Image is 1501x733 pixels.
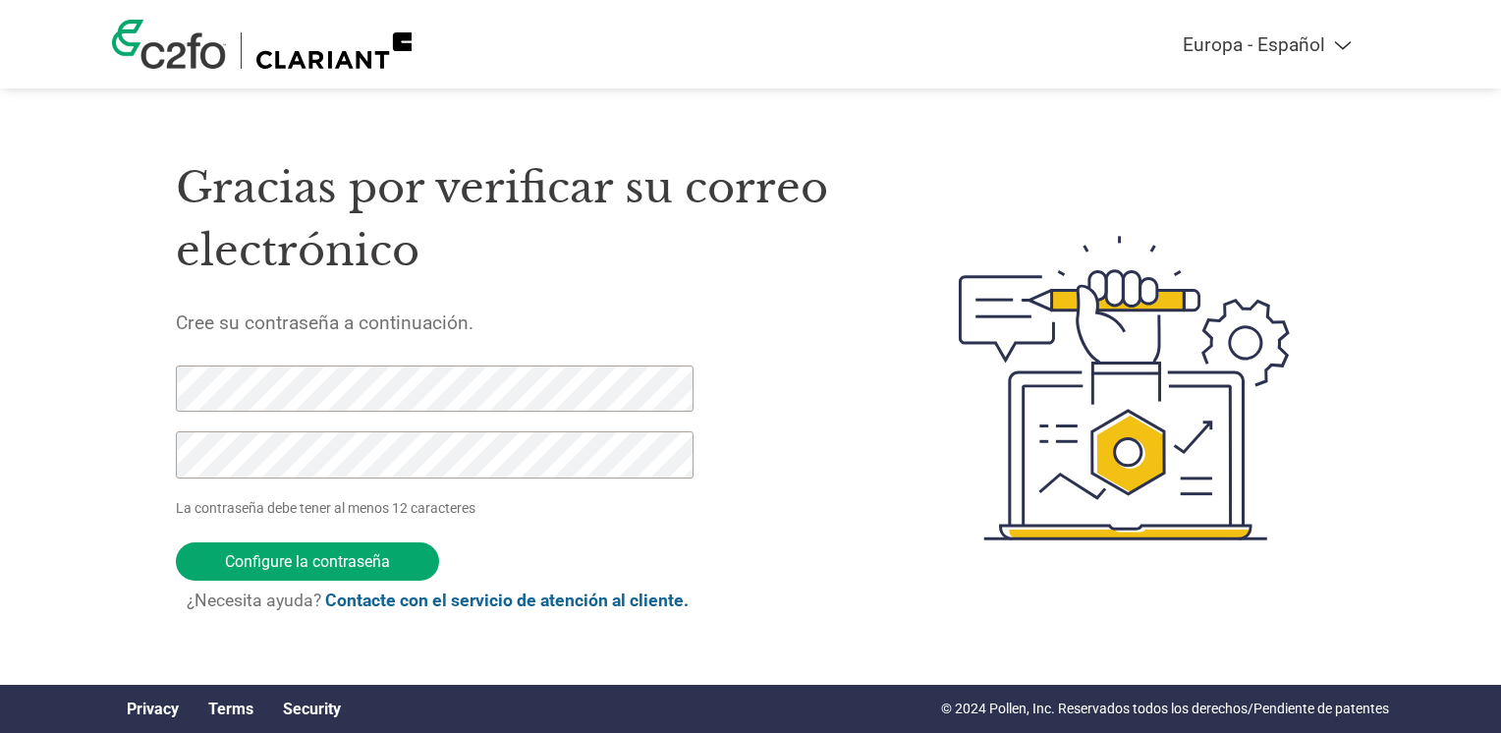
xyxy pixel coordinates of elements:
a: Security [283,700,341,718]
img: create-password [923,128,1326,648]
p: © 2024 Pollen, Inc. Reservados todos los derechos/Pendiente de patentes [941,699,1389,719]
a: Contacte con el servicio de atención al cliente. [325,591,689,610]
h1: Gracias por verificar su correo electrónico [176,156,865,283]
a: Terms [208,700,253,718]
input: Configure la contraseña [176,542,439,581]
a: Privacy [127,700,179,718]
span: ¿Necesita ayuda? [187,591,689,610]
h5: Cree su contraseña a continuación. [176,311,865,334]
img: c2fo logo [112,20,226,69]
p: La contraseña debe tener al menos 12 caracteres [176,498,700,519]
img: Clariant [256,32,412,69]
